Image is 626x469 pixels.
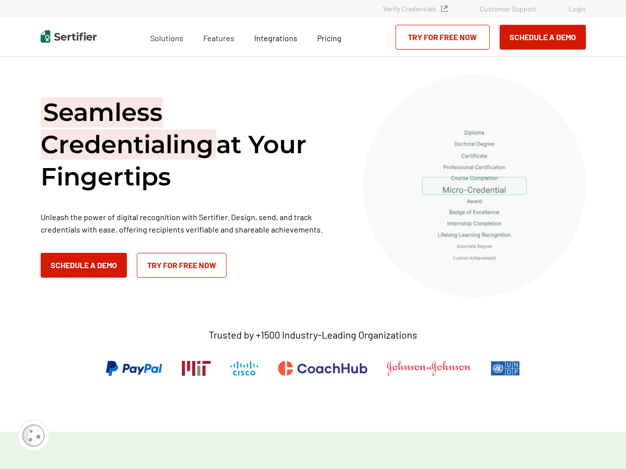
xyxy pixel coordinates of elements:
[150,31,183,43] span: Solutions
[278,361,367,376] img: CoachHub
[387,361,470,376] img: Johnson & Johnson
[41,211,338,235] p: Unleash the power of digital recognition with Sertifier. Design, send, and track credentials with...
[457,244,492,248] g: Associate Degree
[22,424,45,447] img: Cookie Popup Icon
[41,97,216,160] span: Seamless Credentialing
[480,4,536,13] a: Customer Support
[106,361,162,376] img: PayPal
[41,96,338,193] h1: at Your Fingertips
[254,33,297,43] span: Integrations
[441,5,448,12] img: Verified
[491,361,520,376] img: UNDP
[41,253,127,278] button: Schedule a Demo
[41,30,97,43] img: Sertifier | Digital Credentialing Platform
[182,361,211,376] img: Massachusetts Institute of Technology
[396,25,490,50] a: Try for Free Now
[209,329,417,341] p: Trusted by +1500 Industry-Leading Organizations
[317,33,341,43] span: Pricing
[137,253,227,278] a: Try for Free Now
[203,31,234,43] span: Features
[254,31,297,43] a: Integrations
[569,4,586,13] a: Login
[383,4,448,13] a: Verify Credentials
[500,25,586,50] button: Schedule a Demo
[317,31,341,43] a: Pricing
[230,361,258,376] img: Cisco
